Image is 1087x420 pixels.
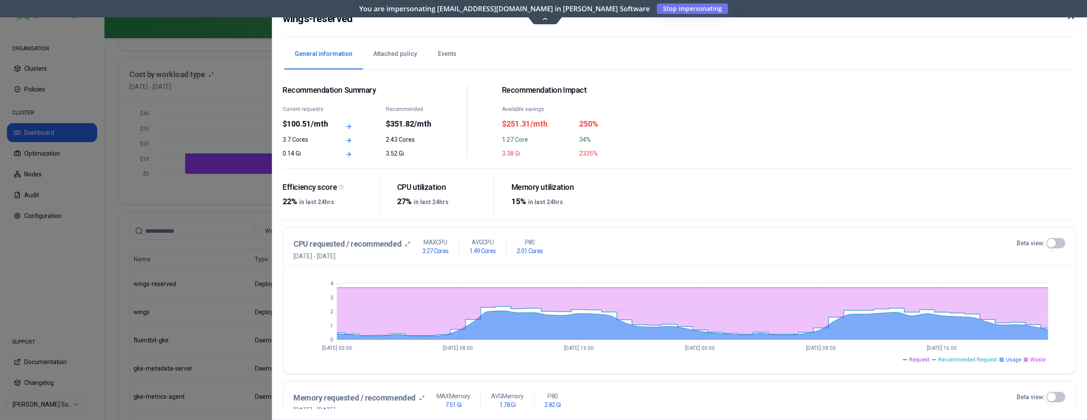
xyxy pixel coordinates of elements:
button: Events [428,39,467,69]
div: Recommended [385,106,432,113]
h1: 3.27 Cores [422,247,448,255]
tspan: 3 [330,295,333,301]
p: MAX CPU [424,238,447,247]
p: P80 [548,392,558,400]
div: 1.27 Core [502,135,574,144]
div: $351.82/mth [385,118,432,130]
p: MAX Memory [436,392,470,400]
div: CPU utilization [397,182,486,192]
div: 27% [397,195,486,208]
h1: 2.01 Cores [517,247,543,255]
div: 3.38 Gi [502,149,574,158]
h1: 1.49 Cores [470,247,496,255]
div: 34% [579,135,651,144]
h3: Memory requested / recommended [294,392,416,404]
span: Recommendation Summary [283,85,432,95]
h1: 1.78 Gi [499,400,515,409]
span: Recommended Request [938,356,997,363]
span: in last 24hrs [528,199,563,205]
tspan: 0 [330,337,333,343]
label: Beta view: [1016,239,1045,247]
div: 22% [283,195,372,208]
tspan: [DATE] 16:00 [927,345,957,351]
div: 3.7 Cores [283,135,329,144]
tspan: 1 [330,323,333,329]
div: 2335% [579,149,651,158]
p: AVG CPU [472,238,493,247]
div: 250% [579,118,651,130]
tspan: [DATE] 08:00 [806,345,836,351]
div: $251.31/mth [502,118,574,130]
span: in last 24hrs [413,199,448,205]
tspan: [DATE] 00:00 [322,345,352,351]
div: 2.43 Cores [385,135,432,144]
tspan: 2 [330,309,333,315]
span: [DATE] - [DATE] [294,252,410,260]
div: Memory utilization [511,182,601,192]
p: AVG Memory [491,392,523,400]
div: 0.14 Gi [283,149,329,158]
div: Current requests [283,106,329,113]
h2: Recommendation Impact [502,85,651,95]
div: $100.51/mth [283,118,329,130]
h1: 2.82 Gi [545,400,561,409]
label: Beta view: [1016,393,1045,401]
tspan: [DATE] 00:00 [685,345,715,351]
span: [DATE] - [DATE] [294,406,424,414]
div: Available savings [502,106,574,113]
span: Request [909,356,930,363]
div: 15% [511,195,601,208]
div: 3.52 Gi [385,149,432,158]
h1: 7.51 Gi [445,400,461,409]
span: Usage [1006,356,1022,363]
span: Waste [1030,356,1046,363]
tspan: [DATE] 08:00 [443,345,473,351]
div: Efficiency score [283,182,372,192]
span: in last 24hrs [299,199,334,205]
tspan: [DATE] 16:00 [564,345,594,351]
h3: CPU requested / recommended [294,238,402,250]
button: Attached policy [363,39,428,69]
button: General information [284,39,363,69]
p: P80 [525,238,535,247]
tspan: 4 [330,280,334,287]
h2: wings-reserved [283,11,353,26]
